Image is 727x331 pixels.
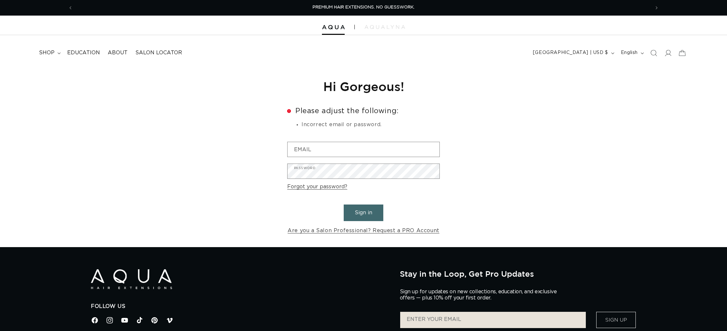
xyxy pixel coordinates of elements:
[287,107,440,114] h2: Please adjust the following:
[135,49,182,56] span: Salon Locator
[288,226,439,235] a: Are you a Salon Professional? Request a PRO Account
[302,121,440,129] li: Incorrect email or password.
[344,205,383,221] button: Sign in
[400,269,636,278] h2: Stay in the Loop, Get Pro Updates
[621,49,638,56] span: English
[35,46,63,60] summary: shop
[400,312,586,328] input: ENTER YOUR EMAIL
[647,46,661,60] summary: Search
[529,47,617,59] button: [GEOGRAPHIC_DATA] | USD $
[596,312,636,328] button: Sign Up
[364,25,405,29] img: aqualyna.com
[322,25,345,30] img: Aqua Hair Extensions
[617,47,647,59] button: English
[104,46,131,60] a: About
[91,303,390,310] h2: Follow Us
[533,49,608,56] span: [GEOGRAPHIC_DATA] | USD $
[91,269,172,289] img: Aqua Hair Extensions
[313,5,414,9] span: PREMIUM HAIR EXTENSIONS. NO GUESSWORK.
[649,2,664,14] button: Next announcement
[287,78,440,94] h1: Hi Gorgeous!
[288,142,439,157] input: Email
[400,289,562,301] p: Sign up for updates on new collections, education, and exclusive offers — plus 10% off your first...
[67,49,100,56] span: Education
[287,182,347,192] a: Forgot your password?
[108,49,128,56] span: About
[131,46,186,60] a: Salon Locator
[63,2,78,14] button: Previous announcement
[63,46,104,60] a: Education
[39,49,55,56] span: shop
